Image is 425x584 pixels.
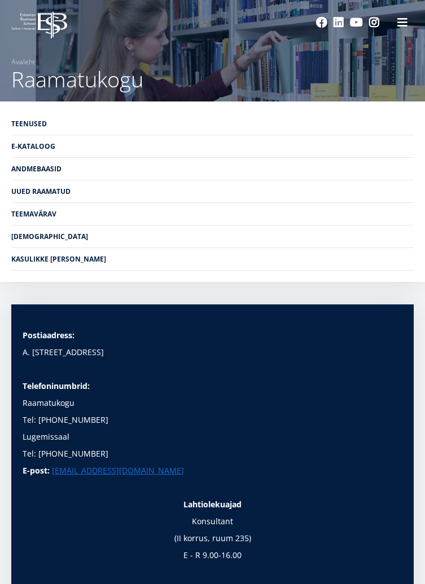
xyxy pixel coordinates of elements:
[11,158,414,180] a: Andmebaasid
[11,56,35,68] a: Avaleht
[350,17,363,28] a: Youtube
[23,465,50,476] strong: E-post:
[23,344,402,361] p: A. [STREET_ADDRESS]
[52,462,184,479] a: [EMAIL_ADDRESS][DOMAIN_NAME]
[11,64,143,94] span: Raamatukogu
[23,412,402,445] p: Tel: [PHONE_NUMBER] Lugemissaal
[11,248,414,270] a: Kasulikke [PERSON_NAME]
[183,499,242,510] strong: Lahtiolekuajad
[333,17,344,28] a: Linkedin
[11,180,414,202] a: Uued raamatud
[23,445,402,462] p: Tel: [PHONE_NUMBER]
[11,113,414,135] a: Teenused
[23,513,402,581] p: Konsultant (II korrus, ruum 235) E - R 9.00-16.00
[23,381,90,391] strong: Telefoninumbrid:
[369,17,380,28] a: Instagram
[316,17,327,28] a: Facebook
[23,378,402,412] p: Raamatukogu
[11,203,414,225] a: Teemavärav
[11,225,414,247] a: [DEMOGRAPHIC_DATA]
[23,330,75,340] strong: Postiaadress:
[11,135,414,157] a: E-kataloog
